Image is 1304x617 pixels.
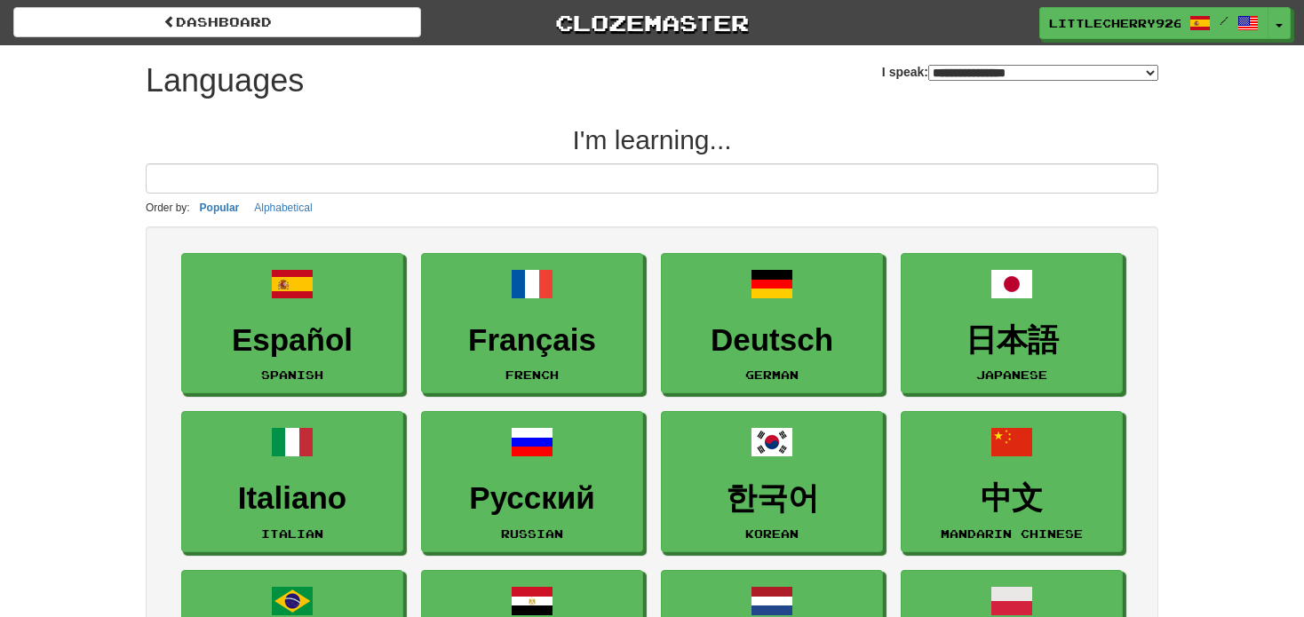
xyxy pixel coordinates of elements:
[501,527,563,540] small: Russian
[928,65,1158,81] select: I speak:
[1220,14,1228,27] span: /
[249,198,317,218] button: Alphabetical
[910,323,1113,358] h3: 日本語
[146,202,190,214] small: Order by:
[976,368,1047,381] small: Japanese
[431,323,633,358] h3: Français
[421,411,643,552] a: РусскийRussian
[1049,15,1181,31] span: LittleCherry9267
[261,368,323,381] small: Spanish
[181,411,403,552] a: ItalianoItalian
[745,368,799,381] small: German
[191,481,394,516] h3: Italiano
[661,253,883,394] a: DeutschGerman
[421,253,643,394] a: FrançaisFrench
[181,253,403,394] a: EspañolSpanish
[671,481,873,516] h3: 한국어
[1039,7,1268,39] a: LittleCherry9267 /
[191,323,394,358] h3: Español
[261,527,323,540] small: Italian
[745,527,799,540] small: Korean
[671,323,873,358] h3: Deutsch
[941,527,1083,540] small: Mandarin Chinese
[146,63,304,99] h1: Languages
[448,7,855,38] a: Clozemaster
[146,125,1158,154] h2: I'm learning...
[910,481,1113,516] h3: 中文
[901,253,1123,394] a: 日本語Japanese
[882,63,1158,81] label: I speak:
[505,368,559,381] small: French
[661,411,883,552] a: 한국어Korean
[13,7,421,37] a: dashboard
[901,411,1123,552] a: 中文Mandarin Chinese
[195,198,245,218] button: Popular
[431,481,633,516] h3: Русский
